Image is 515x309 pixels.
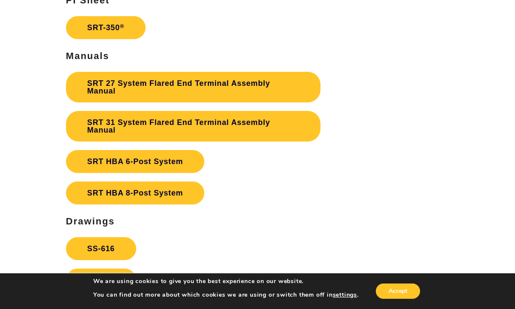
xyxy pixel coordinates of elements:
[376,283,420,299] button: Accept
[333,291,357,299] button: settings
[66,269,136,292] a: SS-436
[66,237,136,260] a: SS-616
[93,291,359,299] p: You can find out more about which cookies we are using or switch them off in .
[66,216,115,227] strong: Drawings
[66,16,146,39] a: SRT-350®
[120,23,124,29] sup: ®
[66,181,204,204] a: SRT HBA 8-Post System
[66,150,204,173] a: SRT HBA 6-Post System
[66,51,109,61] strong: Manuals
[66,72,320,102] a: SRT 27 System Flared End Terminal Assembly Manual
[66,111,320,142] a: SRT 31 System Flared End Terminal Assembly Manual
[87,157,183,166] strong: SRT HBA 6-Post System
[93,278,359,285] p: We are using cookies to give you the best experience on our website.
